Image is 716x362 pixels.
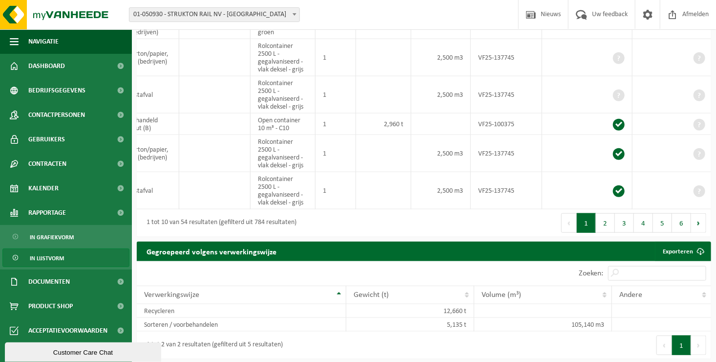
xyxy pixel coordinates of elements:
td: VF25-137745 [471,135,542,172]
td: 1 [316,39,356,76]
button: 2 [596,213,615,233]
span: Rapportage [28,201,66,225]
h2: Gegroepeerd volgens verwerkingswijze [137,242,286,261]
td: 1 [316,135,356,172]
span: Andere [619,291,642,299]
span: Acceptatievoorwaarden [28,318,107,343]
span: Product Shop [28,294,73,318]
td: 2,960 t [356,113,411,135]
td: Rolcontainer 2500 L - gegalvaniseerd - vlak deksel - grijs [251,76,316,113]
td: Rolcontainer 2500 L - gegalvaniseerd - vlak deksel - grijs [251,172,316,209]
td: karton/papier, los (bedrijven) [122,135,179,172]
td: Recycleren [137,304,346,318]
td: Open container 10 m³ - C10 [251,113,316,135]
span: In lijstvorm [30,249,64,268]
button: Previous [561,213,577,233]
td: behandeld hout (B) [122,113,179,135]
button: 1 [672,336,691,355]
td: restafval [122,76,179,113]
button: 5 [653,213,672,233]
div: 1 tot 10 van 54 resultaten (gefilterd uit 784 resultaten) [142,214,296,232]
button: 6 [672,213,691,233]
button: Next [691,213,706,233]
button: Next [691,336,706,355]
button: 3 [615,213,634,233]
a: In lijstvorm [2,249,129,267]
span: Documenten [28,270,70,294]
td: Sorteren / voorbehandelen [137,318,346,332]
span: Kalender [28,176,59,201]
td: 105,140 m3 [474,318,612,332]
td: 2,500 m3 [411,135,471,172]
td: 12,660 t [346,304,474,318]
td: 1 [316,113,356,135]
span: Contracten [28,152,66,176]
td: 2,500 m3 [411,76,471,113]
button: 1 [577,213,596,233]
span: 01-050930 - STRUKTON RAIL NV - MERELBEKE [129,7,300,22]
span: In grafiekvorm [30,228,74,247]
span: 01-050930 - STRUKTON RAIL NV - MERELBEKE [129,8,299,22]
span: Verwerkingswijze [144,291,199,299]
span: Contactpersonen [28,103,85,127]
td: 1 [316,76,356,113]
span: Gewicht (t) [354,291,389,299]
iframe: chat widget [5,340,163,362]
td: 2,500 m3 [411,39,471,76]
td: karton/papier, los (bedrijven) [122,39,179,76]
td: VF25-137745 [471,76,542,113]
span: Gebruikers [28,127,65,152]
td: Rolcontainer 2500 L - gegalvaniseerd - vlak deksel - grijs [251,39,316,76]
td: 2,500 m3 [411,172,471,209]
a: In grafiekvorm [2,227,129,246]
button: 4 [634,213,653,233]
td: VF25-137745 [471,39,542,76]
td: VF25-137745 [471,172,542,209]
td: VF25-100375 [471,113,542,135]
span: Volume (m³) [482,291,521,299]
td: Rolcontainer 2500 L - gegalvaniseerd - vlak deksel - grijs [251,135,316,172]
span: Dashboard [28,54,65,78]
span: Bedrijfsgegevens [28,78,85,103]
td: restafval [122,172,179,209]
span: Navigatie [28,29,59,54]
td: 1 [316,172,356,209]
button: Previous [656,336,672,355]
a: Exporteren [655,242,710,261]
td: 5,135 t [346,318,474,332]
label: Zoeken: [579,270,603,278]
div: 1 tot 2 van 2 resultaten (gefilterd uit 5 resultaten) [142,337,283,354]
